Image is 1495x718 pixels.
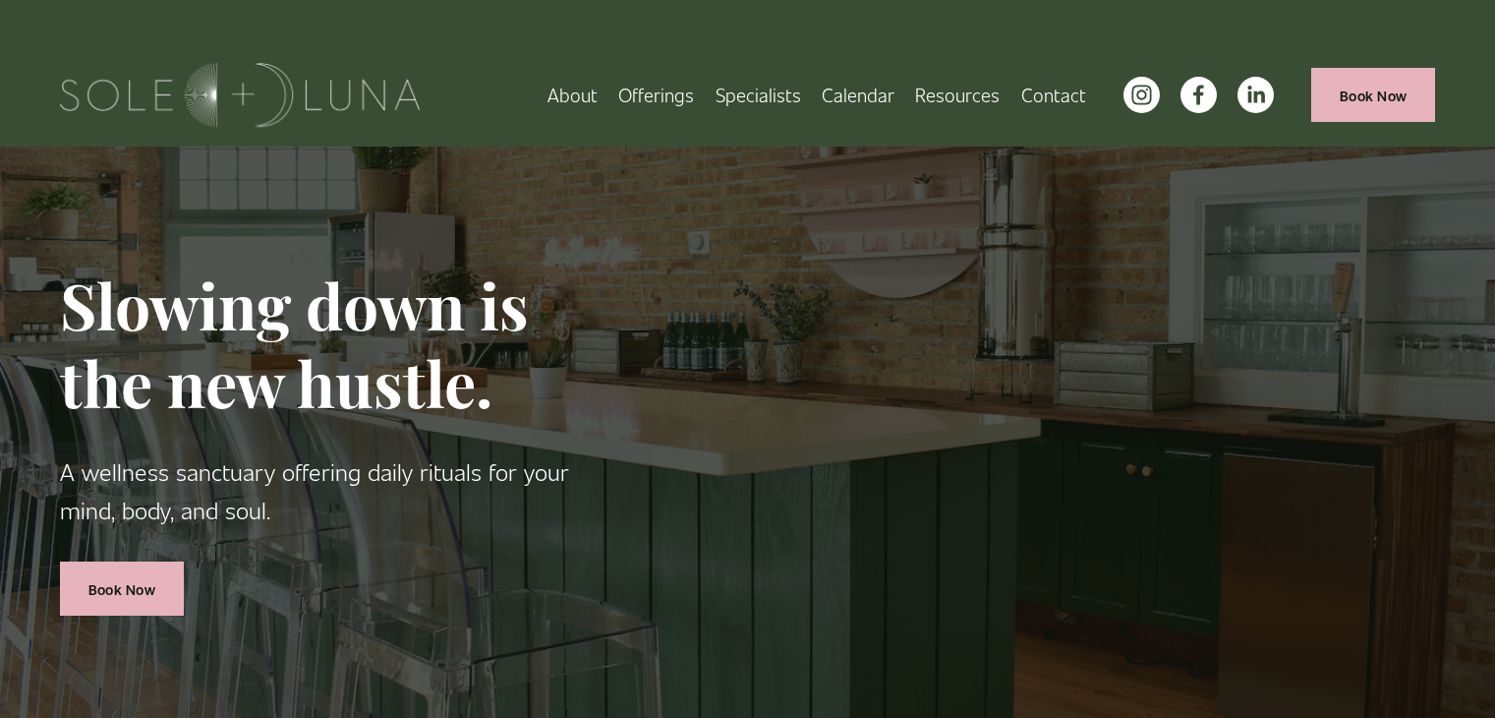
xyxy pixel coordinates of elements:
a: LinkedIn [1237,77,1274,113]
a: About [547,78,598,112]
h1: Slowing down is the new hustle. [60,267,627,422]
a: folder dropdown [618,78,694,112]
img: Sole + Luna [60,63,421,127]
a: Book Now [60,562,184,616]
a: Contact [1021,78,1086,112]
a: instagram-unauth [1123,77,1160,113]
a: folder dropdown [915,78,1000,112]
span: Offerings [618,80,694,110]
a: facebook-unauth [1180,77,1217,113]
p: A wellness sanctuary offering daily rituals for your mind, body, and soul. [60,452,627,528]
span: Resources [915,80,1000,110]
a: Calendar [822,78,894,112]
a: Specialists [716,78,801,112]
a: Book Now [1311,68,1435,122]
